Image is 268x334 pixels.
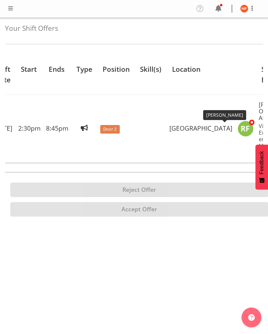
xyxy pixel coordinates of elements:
[248,314,255,321] img: help-xxl-2.png
[140,64,161,74] span: Skill(s)
[21,64,37,74] span: Start
[238,121,253,137] img: richard-freeman9074.jpg
[122,186,156,193] span: Reject Offer
[255,145,268,189] button: Feedback - Show survey
[121,205,157,213] span: Accept Offer
[240,5,248,13] img: heather-powell11501.jpg
[16,95,43,162] td: 2:30pm
[167,95,235,162] td: [GEOGRAPHIC_DATA]
[103,64,130,74] span: Position
[172,64,201,74] span: Location
[76,64,92,74] span: Type
[103,126,116,132] span: Door 2
[259,151,265,174] span: Feedback
[5,24,263,32] h4: Your Shift Offers
[43,95,71,162] td: 8:45pm
[49,64,65,74] span: Ends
